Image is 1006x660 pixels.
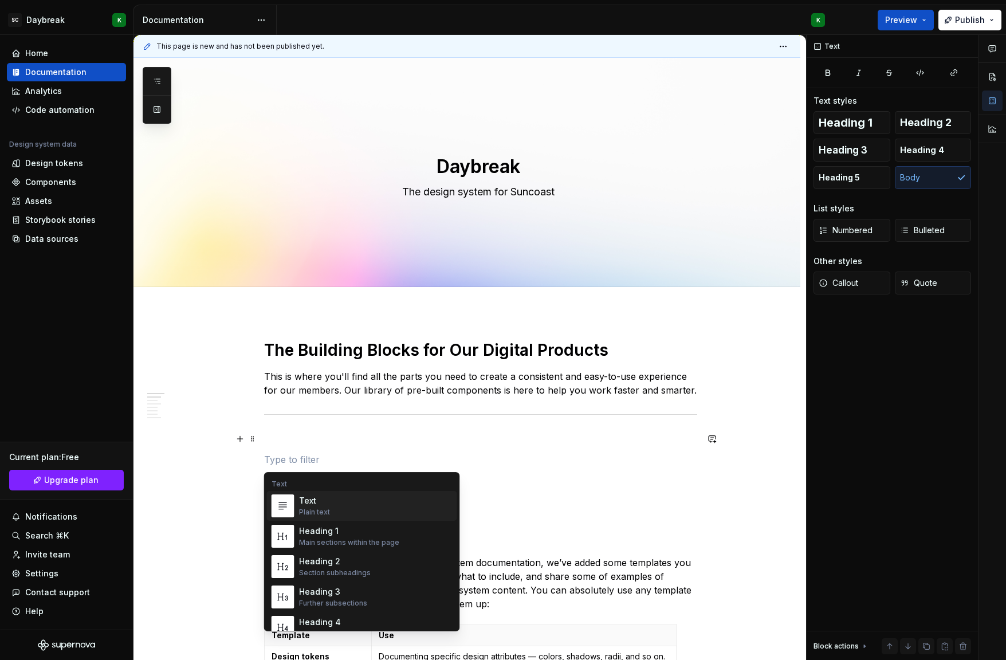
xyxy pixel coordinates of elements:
div: Data sources [25,233,78,245]
div: Block actions [814,638,869,654]
div: Documentation [143,14,251,26]
a: Design tokens [7,154,126,172]
span: Upgrade plan [44,474,99,486]
a: Data sources [7,230,126,248]
div: Analytics [25,85,62,97]
button: SCDaybreakK [2,7,131,32]
button: Heading 5 [814,166,890,189]
p: Use [379,630,669,641]
textarea: Daybreak [262,153,695,180]
div: Help [25,606,44,617]
span: Preview [885,14,917,26]
a: Assets [7,192,126,210]
span: Heading 3 [819,144,867,156]
h1: The Building Blocks for Our Digital Products [264,340,697,360]
div: Heading 4 [299,616,374,628]
span: Heading 1 [819,117,873,128]
div: Daybreak [26,14,65,26]
div: Code automation [25,104,95,116]
textarea: The design system for Suncoast [262,183,695,201]
h2: Documentation templates [264,487,697,505]
div: Text [299,495,330,506]
span: This page is new and has not been published yet. [156,42,324,51]
button: Publish [938,10,1001,30]
div: Details in subsections [299,629,374,638]
div: Heading 2 [299,556,371,567]
a: Documentation [7,63,126,81]
a: Storybook stories [7,211,126,229]
svg: Supernova Logo [38,639,95,651]
div: Suggestions [265,473,459,631]
a: Code automation [7,101,126,119]
button: Heading 2 [895,111,972,134]
button: Notifications [7,508,126,526]
div: K [117,15,121,25]
div: Design tokens [25,158,83,169]
a: Invite team [7,545,126,564]
a: Settings [7,564,126,583]
div: Documentation [25,66,87,78]
div: List styles [814,203,854,214]
div: SC [8,13,22,27]
span: Quote [900,277,937,289]
div: Invite team [25,549,70,560]
div: Section subheadings [299,568,371,577]
span: Heading 2 [900,117,952,128]
button: Search ⌘K [7,527,126,545]
div: Current plan : Free [9,451,124,463]
div: K [816,15,820,25]
button: Heading 3 [814,139,890,162]
div: Plain text [299,508,330,517]
a: Analytics [7,82,126,100]
div: Heading 1 [299,525,399,537]
div: Main sections within the page [299,538,399,547]
button: Heading 1 [814,111,890,134]
span: Callout [819,277,858,289]
p: This is where you'll find all the parts you need to create a consistent and easy-to-use experienc... [264,370,697,397]
div: Storybook stories [25,214,96,226]
div: Heading 3 [299,586,367,598]
button: Bulleted [895,219,972,242]
a: Home [7,44,126,62]
span: Heading 4 [900,144,944,156]
div: Assets [25,195,52,207]
div: Text [267,480,457,489]
p: Template [272,630,364,641]
div: Text styles [814,95,857,107]
button: Quote [895,272,972,294]
div: Components [25,176,76,188]
button: Numbered [814,219,890,242]
div: Other styles [814,256,862,267]
a: Components [7,173,126,191]
button: Help [7,602,126,620]
div: Search ⌘K [25,530,69,541]
button: Preview [878,10,934,30]
div: Home [25,48,48,59]
span: Bulleted [900,225,945,236]
div: Further subsections [299,599,367,608]
button: Contact support [7,583,126,602]
button: Heading 4 [895,139,972,162]
a: Upgrade plan [9,470,124,490]
div: Contact support [25,587,90,598]
span: Heading 5 [819,172,860,183]
button: Callout [814,272,890,294]
div: Settings [25,568,58,579]
span: Numbered [819,225,873,236]
div: Design system data [9,140,77,149]
p: To help get you started with your design system documentation, we’ve added some templates you can... [264,556,697,611]
div: Notifications [25,511,77,522]
span: Publish [955,14,985,26]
